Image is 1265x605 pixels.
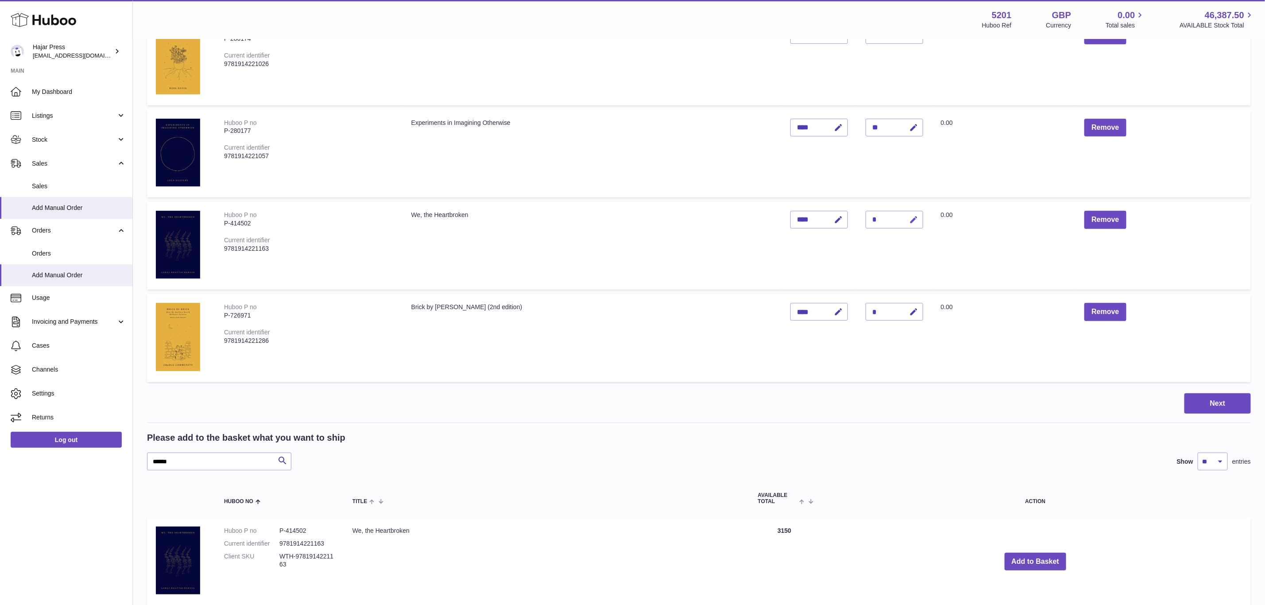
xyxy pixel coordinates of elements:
span: 46,387.50 [1205,9,1244,21]
dt: Client SKU [224,552,279,569]
span: AVAILABLE Stock Total [1180,21,1254,30]
span: Invoicing and Payments [32,318,116,326]
div: Current identifier [224,52,270,59]
button: Remove [1084,119,1126,137]
div: Current identifier [224,144,270,151]
span: Sales [32,182,126,190]
div: Huboo P no [224,303,257,310]
div: Huboo P no [224,119,257,126]
div: 9781914221057 [224,152,394,160]
span: AVAILABLE Total [758,493,797,504]
dd: WTH-9781914221163 [279,552,335,569]
span: Total sales [1106,21,1145,30]
span: 0.00 [941,211,953,218]
button: Add to Basket [1005,553,1067,571]
button: Remove [1084,303,1126,321]
span: Channels [32,365,126,374]
span: Settings [32,389,126,398]
div: P-280177 [224,127,394,135]
span: Title [352,499,367,504]
dt: Huboo P no [224,527,279,535]
h2: Please add to the basket what you want to ship [147,432,345,444]
td: Experiments in Imagining Otherwise [402,110,781,198]
td: Sambac Beneath Unlikely Skies [402,17,781,105]
span: entries [1232,458,1251,466]
strong: GBP [1052,9,1071,21]
div: Huboo P no [224,211,257,218]
img: Brick by Brick (2nd edition) [156,303,200,371]
img: Sambac Beneath Unlikely Skies [156,26,200,94]
div: Huboo Ref [982,21,1012,30]
div: 9781914221026 [224,60,394,68]
a: Log out [11,432,122,448]
span: Usage [32,294,126,302]
a: 46,387.50 AVAILABLE Stock Total [1180,9,1254,30]
div: Hajar Press [33,43,112,60]
td: Brick by [PERSON_NAME] (2nd edition) [402,294,781,382]
div: 9781914221286 [224,337,394,345]
div: 9781914221163 [224,244,394,253]
span: Returns [32,413,126,422]
span: 0.00 [941,303,953,310]
span: Huboo no [224,499,253,504]
span: Add Manual Order [32,204,126,212]
dt: Current identifier [224,539,279,548]
span: My Dashboard [32,88,126,96]
div: P-414502 [224,219,394,228]
img: We, the Heartbroken [156,211,200,279]
td: We, the Heartbroken [402,202,781,290]
div: Currency [1046,21,1072,30]
span: Orders [32,249,126,258]
span: 0.00 [1118,9,1135,21]
span: Cases [32,341,126,350]
label: Show [1177,458,1193,466]
div: P-726971 [224,311,394,320]
button: Next [1184,393,1251,414]
span: Add Manual Order [32,271,126,279]
span: Sales [32,159,116,168]
dd: 9781914221163 [279,539,335,548]
span: Orders [32,226,116,235]
span: [EMAIL_ADDRESS][DOMAIN_NAME] [33,52,130,59]
span: 0.00 [941,119,953,126]
button: Remove [1084,211,1126,229]
img: We, the Heartbroken [156,527,200,595]
img: internalAdmin-5201@internal.huboo.com [11,45,24,58]
img: Experiments in Imagining Otherwise [156,119,200,187]
strong: 5201 [992,9,1012,21]
span: Listings [32,112,116,120]
span: Stock [32,136,116,144]
div: Current identifier [224,329,270,336]
a: 0.00 Total sales [1106,9,1145,30]
dd: P-414502 [279,527,335,535]
div: Current identifier [224,237,270,244]
th: Action [820,484,1251,513]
